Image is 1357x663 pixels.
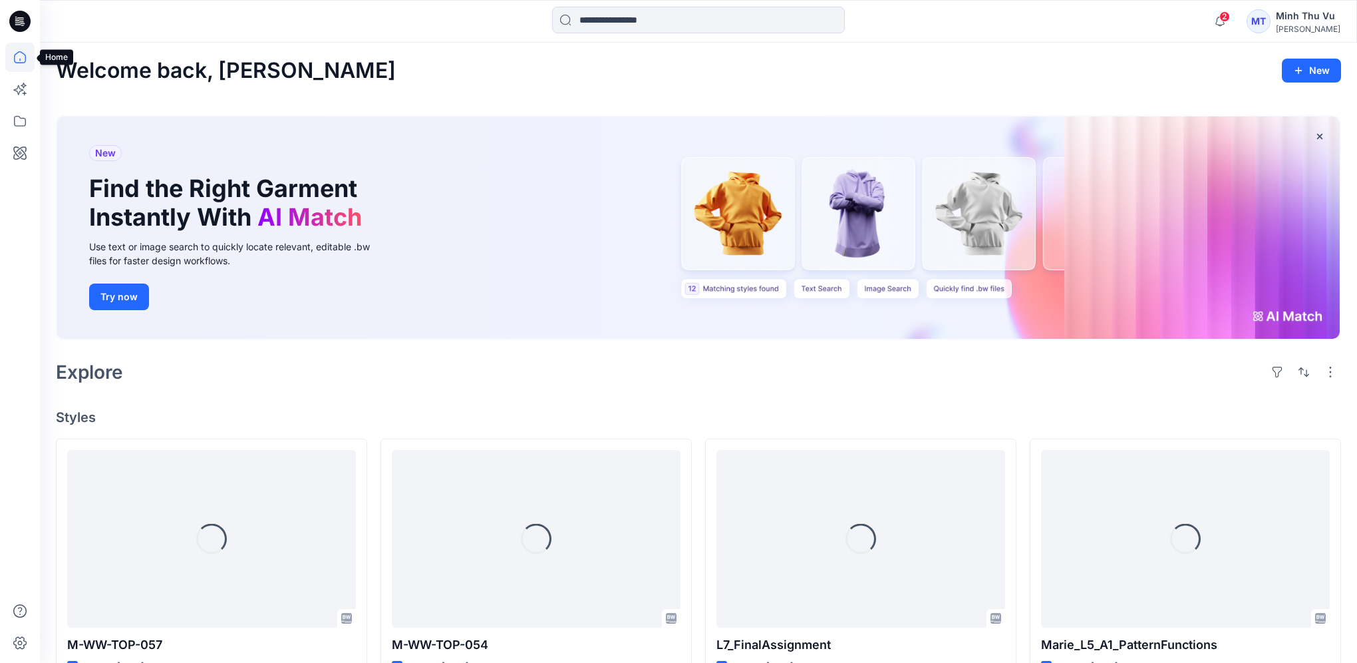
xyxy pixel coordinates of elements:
[89,284,149,310] button: Try now
[56,409,1341,425] h4: Styles
[1276,24,1340,34] div: [PERSON_NAME]
[67,636,356,654] p: M-WW-TOP-057
[1282,59,1341,83] button: New
[1276,8,1340,24] div: Minh Thu Vu
[95,145,116,161] span: New
[89,174,369,232] h1: Find the Right Garment Instantly With
[1219,11,1230,22] span: 2
[89,240,388,268] div: Use text or image search to quickly locate relevant, editable .bw files for faster design workflows.
[257,202,362,232] span: AI Match
[392,636,680,654] p: M-WW-TOP-054
[56,361,123,383] h2: Explore
[1041,636,1330,654] p: Marie_L5_A1_PatternFunctions
[1247,9,1271,33] div: MT
[56,59,396,83] h2: Welcome back, [PERSON_NAME]
[716,636,1005,654] p: L7_FinalAssignment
